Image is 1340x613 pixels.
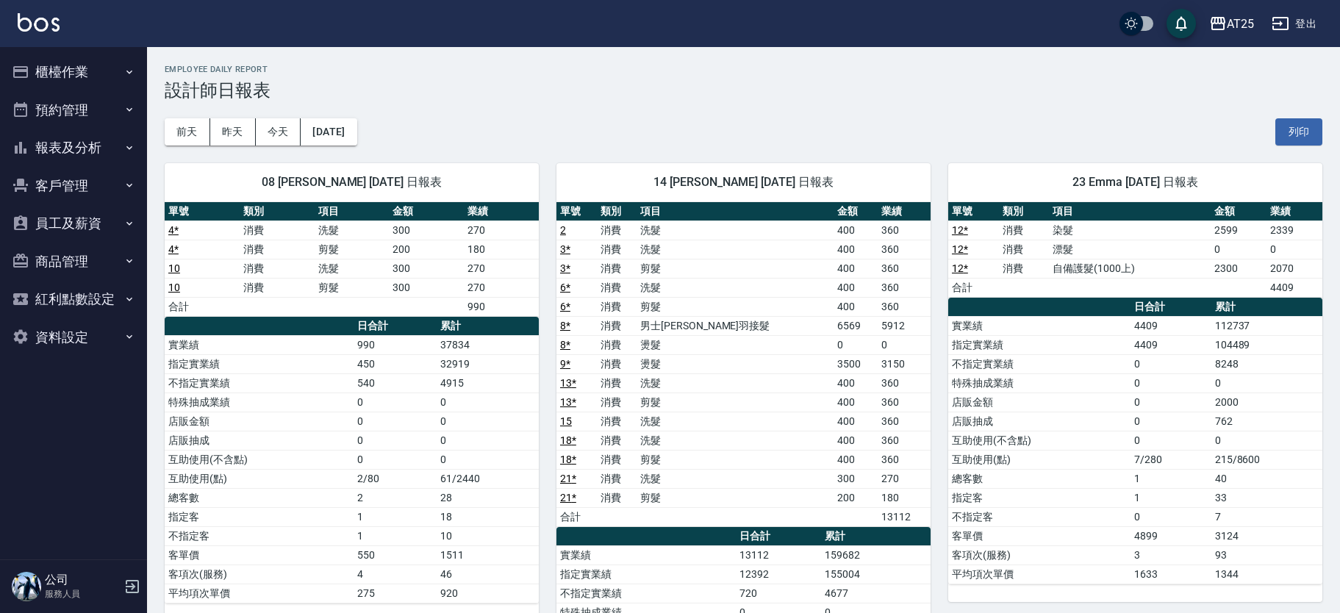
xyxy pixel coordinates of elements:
[999,240,1050,259] td: 消費
[240,278,315,297] td: 消費
[948,507,1131,526] td: 不指定客
[736,527,821,546] th: 日合計
[240,202,315,221] th: 類別
[834,297,878,316] td: 400
[1131,488,1211,507] td: 1
[315,259,390,278] td: 洗髮
[878,488,931,507] td: 180
[834,373,878,392] td: 400
[437,507,539,526] td: 18
[389,221,464,240] td: 300
[560,224,566,236] a: 2
[597,297,637,316] td: 消費
[1211,450,1322,469] td: 215/8600
[389,202,464,221] th: 金額
[834,259,878,278] td: 400
[597,316,637,335] td: 消費
[354,392,437,412] td: 0
[1167,9,1196,38] button: save
[948,278,999,297] td: 合計
[437,469,539,488] td: 61/2440
[1266,202,1322,221] th: 業績
[1266,259,1322,278] td: 2070
[1211,221,1266,240] td: 2599
[165,545,354,564] td: 客單價
[597,450,637,469] td: 消費
[354,526,437,545] td: 1
[437,488,539,507] td: 28
[6,167,141,205] button: 客戶管理
[637,316,834,335] td: 男士[PERSON_NAME]羽接髮
[6,53,141,91] button: 櫃檯作業
[1211,392,1322,412] td: 2000
[834,450,878,469] td: 400
[948,412,1131,431] td: 店販抽成
[354,469,437,488] td: 2/80
[437,354,539,373] td: 32919
[1211,469,1322,488] td: 40
[834,316,878,335] td: 6569
[354,450,437,469] td: 0
[597,240,637,259] td: 消費
[1131,354,1211,373] td: 0
[966,175,1305,190] span: 23 Emma [DATE] 日報表
[1211,335,1322,354] td: 104489
[464,240,539,259] td: 180
[6,204,141,243] button: 員工及薪資
[948,450,1131,469] td: 互助使用(點)
[834,278,878,297] td: 400
[637,202,834,221] th: 項目
[878,202,931,221] th: 業績
[597,354,637,373] td: 消費
[834,202,878,221] th: 金額
[1131,507,1211,526] td: 0
[1131,450,1211,469] td: 7/280
[1211,564,1322,584] td: 1344
[354,354,437,373] td: 450
[637,259,834,278] td: 剪髮
[437,584,539,603] td: 920
[165,335,354,354] td: 實業績
[560,415,572,427] a: 15
[574,175,913,190] span: 14 [PERSON_NAME] [DATE] 日報表
[556,202,597,221] th: 單號
[437,392,539,412] td: 0
[1131,335,1211,354] td: 4409
[437,545,539,564] td: 1511
[168,282,180,293] a: 10
[1049,202,1211,221] th: 項目
[834,431,878,450] td: 400
[597,488,637,507] td: 消費
[301,118,357,146] button: [DATE]
[834,354,878,373] td: 3500
[834,469,878,488] td: 300
[354,564,437,584] td: 4
[1131,564,1211,584] td: 1633
[637,431,834,450] td: 洗髮
[597,412,637,431] td: 消費
[354,488,437,507] td: 2
[948,526,1131,545] td: 客單價
[354,545,437,564] td: 550
[464,221,539,240] td: 270
[948,335,1131,354] td: 指定實業績
[354,584,437,603] td: 275
[736,564,821,584] td: 12392
[6,318,141,356] button: 資料設定
[210,118,256,146] button: 昨天
[437,450,539,469] td: 0
[597,469,637,488] td: 消費
[1275,118,1322,146] button: 列印
[1266,240,1322,259] td: 0
[736,584,821,603] td: 720
[1049,240,1211,259] td: 漂髮
[736,545,821,564] td: 13112
[45,587,120,601] p: 服務人員
[165,584,354,603] td: 平均項次單價
[637,469,834,488] td: 洗髮
[948,469,1131,488] td: 總客數
[999,259,1050,278] td: 消費
[165,80,1322,101] h3: 設計師日報表
[437,317,539,336] th: 累計
[165,202,240,221] th: 單號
